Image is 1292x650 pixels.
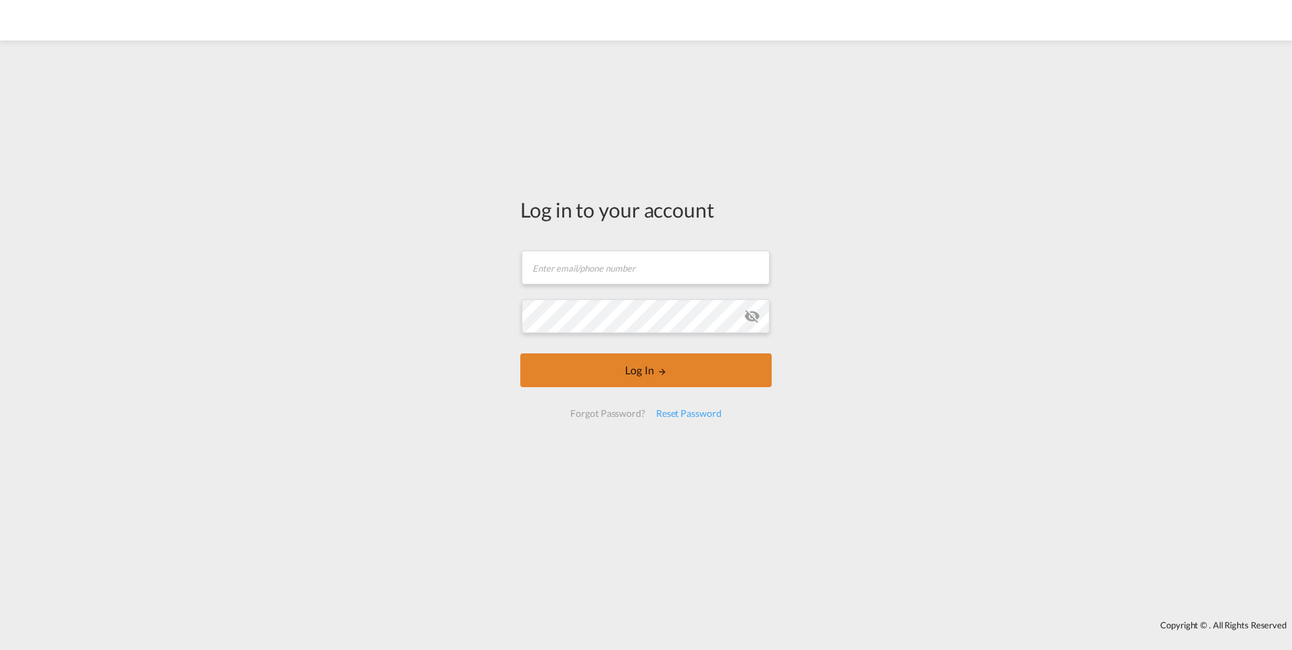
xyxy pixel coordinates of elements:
[520,195,772,224] div: Log in to your account
[651,401,727,426] div: Reset Password
[522,251,770,284] input: Enter email/phone number
[565,401,650,426] div: Forgot Password?
[744,308,760,324] md-icon: icon-eye-off
[520,353,772,387] button: LOGIN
